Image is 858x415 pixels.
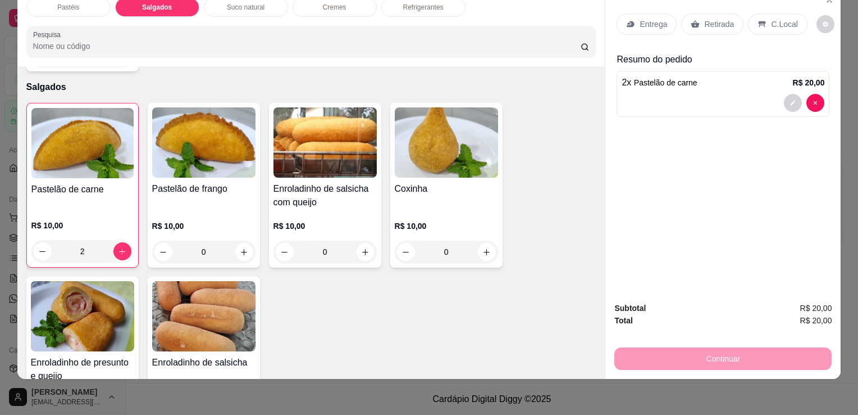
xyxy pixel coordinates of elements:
[800,314,832,327] span: R$ 20,00
[784,94,802,112] button: decrease-product-quantity
[357,243,375,261] button: increase-product-quantity
[806,94,824,112] button: decrease-product-quantity
[227,3,264,12] p: Suco natural
[26,80,596,94] p: Salgados
[614,316,632,325] strong: Total
[31,356,134,383] h4: Enroladinho de presunto e queijo
[31,281,134,351] img: product-image
[31,220,134,231] p: R$ 10,00
[323,3,346,12] p: Cremes
[816,15,834,33] button: decrease-product-quantity
[403,3,444,12] p: Refrigerantes
[152,107,255,178] img: product-image
[793,77,825,88] p: R$ 20,00
[33,30,65,39] label: Pesquisa
[634,78,697,87] span: Pastelão de carne
[395,182,498,196] h4: Coxinha
[478,243,496,261] button: increase-product-quantity
[152,182,255,196] h4: Pastelão de frango
[152,356,255,369] h4: Enroladinho de salsicha
[152,281,255,351] img: product-image
[397,243,415,261] button: decrease-product-quantity
[273,182,377,209] h4: Enroladinho de salsicha com queijo
[34,242,52,260] button: decrease-product-quantity
[273,220,377,232] p: R$ 10,00
[614,304,646,313] strong: Subtotal
[273,107,377,178] img: product-image
[704,19,734,30] p: Retirada
[617,53,829,66] p: Resumo do pedido
[276,243,294,261] button: decrease-product-quantity
[142,3,172,12] p: Salgados
[152,220,255,232] p: R$ 10,00
[395,220,498,232] p: R$ 10,00
[622,76,697,89] p: 2 x
[395,107,498,178] img: product-image
[33,40,581,52] input: Pesquisa
[31,108,134,178] img: product-image
[640,19,667,30] p: Entrega
[771,19,797,30] p: C.Local
[31,183,134,196] h4: Pastelão de carne
[800,302,832,314] span: R$ 20,00
[113,242,131,260] button: increase-product-quantity
[235,243,253,261] button: increase-product-quantity
[57,3,79,12] p: Pastéis
[154,243,172,261] button: decrease-product-quantity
